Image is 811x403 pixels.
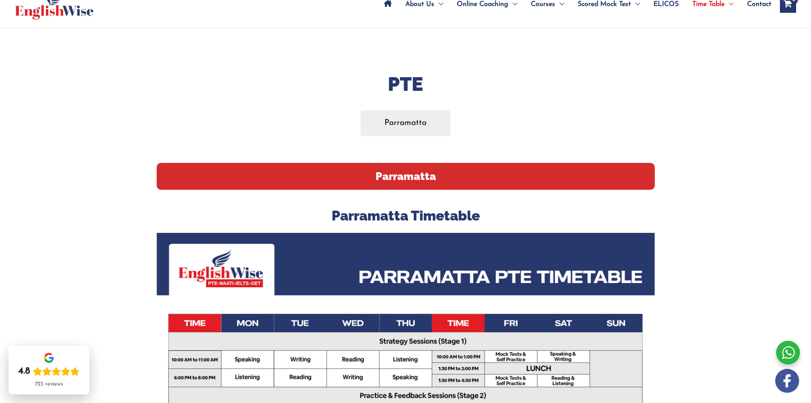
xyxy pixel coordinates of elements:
h3: Parramatta Timetable [157,207,655,225]
img: white-facebook.png [775,369,799,393]
h1: PTE [157,71,655,98]
div: 723 reviews [35,381,63,388]
a: Parramatta [361,110,450,136]
div: Rating: 4.8 out of 5 [18,365,80,377]
div: 4.8 [18,365,30,377]
h2: Parramatta [157,163,655,190]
